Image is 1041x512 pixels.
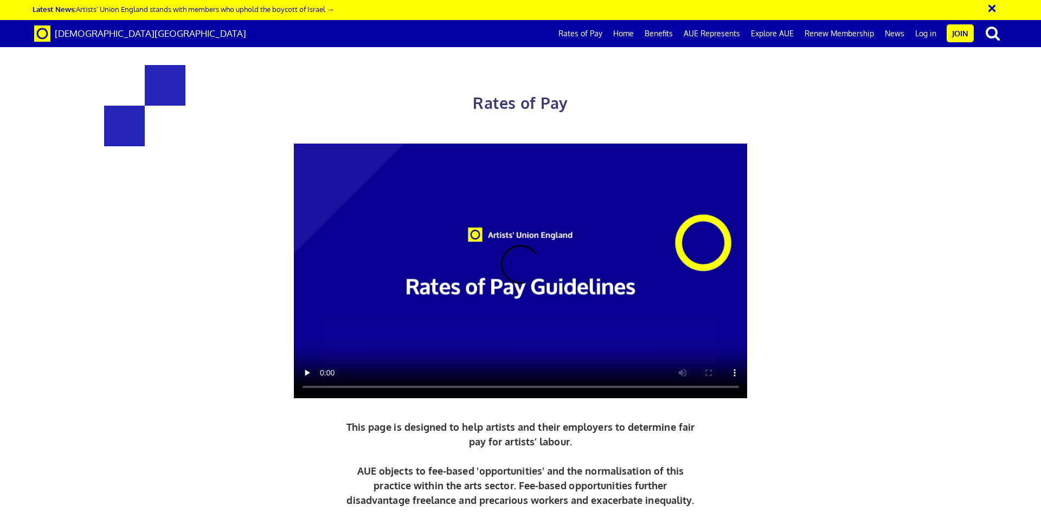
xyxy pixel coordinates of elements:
[26,20,254,47] a: Brand [DEMOGRAPHIC_DATA][GEOGRAPHIC_DATA]
[344,420,698,508] p: This page is designed to help artists and their employers to determine fair pay for artists’ labo...
[639,20,678,47] a: Benefits
[608,20,639,47] a: Home
[55,28,246,39] span: [DEMOGRAPHIC_DATA][GEOGRAPHIC_DATA]
[879,20,910,47] a: News
[910,20,942,47] a: Log in
[976,22,1010,44] button: search
[678,20,746,47] a: AUE Represents
[33,4,76,14] strong: Latest News:
[746,20,799,47] a: Explore AUE
[473,93,568,113] span: Rates of Pay
[947,24,974,42] a: Join
[799,20,879,47] a: Renew Membership
[33,4,334,14] a: Latest News:Artists’ Union England stands with members who uphold the boycott of Israel →
[553,20,608,47] a: Rates of Pay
